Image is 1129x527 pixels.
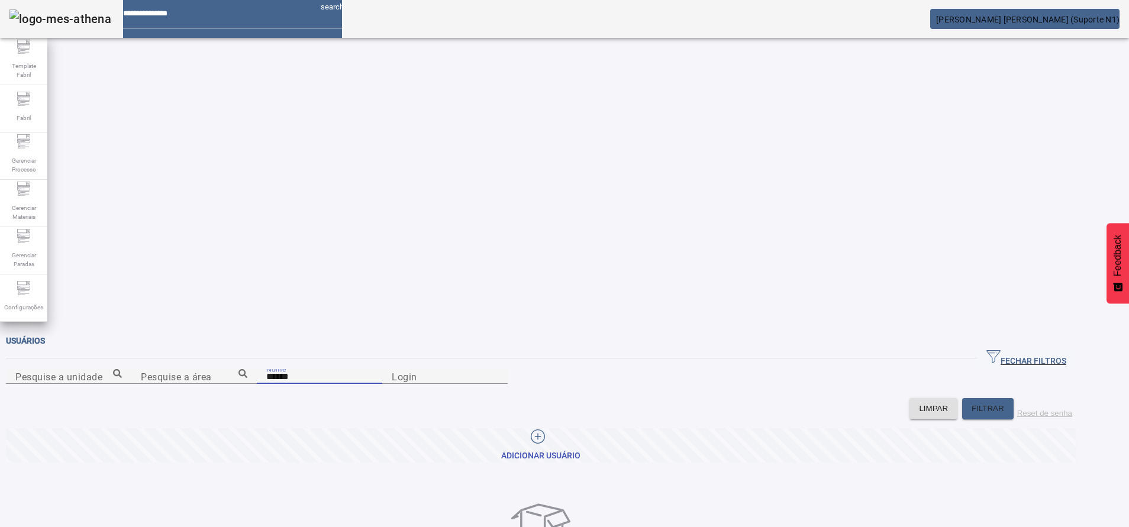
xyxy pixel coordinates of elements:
mat-label: Pesquise a área [141,371,212,382]
span: LIMPAR [919,403,948,415]
mat-label: Pesquise a unidade [15,371,102,382]
input: Number [141,370,247,384]
button: FILTRAR [962,398,1014,419]
mat-label: Nome [266,364,286,373]
button: LIMPAR [909,398,957,419]
span: Configurações [1,299,47,315]
input: Number [15,370,122,384]
span: Gerenciar Materiais [6,200,41,225]
button: FECHAR FILTROS [977,348,1076,369]
img: logo-mes-athena [9,9,111,28]
span: Gerenciar Processo [6,153,41,177]
mat-label: Login [392,371,417,382]
span: Feedback [1112,235,1123,276]
span: [PERSON_NAME] [PERSON_NAME] (Suporte N1) [936,15,1120,24]
span: FECHAR FILTROS [986,350,1066,367]
label: Reset de senha [1017,409,1072,418]
button: Reset de senha [1014,398,1076,419]
span: FILTRAR [972,403,1004,415]
button: Feedback - Mostrar pesquisa [1107,223,1129,303]
span: Fabril [13,110,34,126]
div: Adicionar Usuário [501,450,580,462]
span: Gerenciar Paradas [6,247,41,272]
span: Usuários [6,336,45,345]
button: Adicionar Usuário [6,428,1076,463]
span: Template Fabril [6,58,41,83]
